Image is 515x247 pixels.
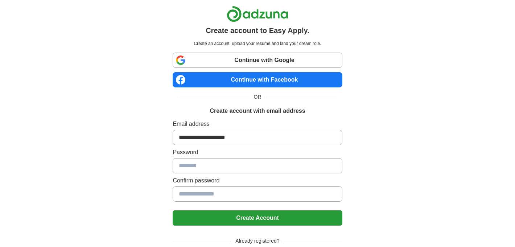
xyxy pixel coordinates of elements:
[173,210,342,226] button: Create Account
[231,237,284,245] span: Already registered?
[173,72,342,87] a: Continue with Facebook
[174,40,341,47] p: Create an account, upload your resume and land your dream role.
[173,176,342,185] label: Confirm password
[173,148,342,157] label: Password
[227,6,288,22] img: Adzuna logo
[206,25,309,36] h1: Create account to Easy Apply.
[173,53,342,68] a: Continue with Google
[173,120,342,128] label: Email address
[210,107,305,115] h1: Create account with email address
[250,93,266,101] span: OR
